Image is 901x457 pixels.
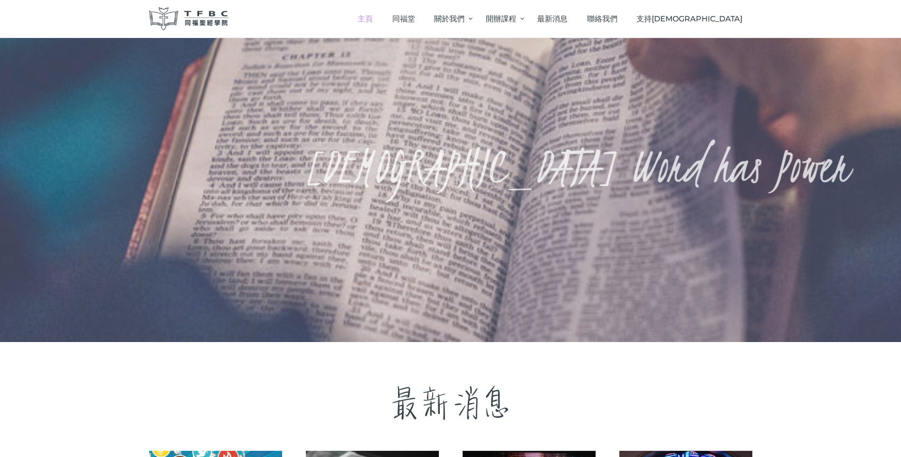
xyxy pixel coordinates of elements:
[681,194,735,201] div: 道
[577,5,627,33] a: 聯絡我們
[537,14,568,23] span: 最新消息
[358,14,373,23] span: 主頁
[149,7,229,30] img: 同福聖經學院 TFBC
[392,14,415,23] span: 同福堂
[476,5,527,33] a: 開辦課程
[587,14,617,23] span: 聯絡我們
[382,5,425,33] a: 同福堂
[149,375,752,432] p: 最新消息
[627,5,752,33] a: 支持[DEMOGRAPHIC_DATA]
[348,5,383,33] a: 主頁
[636,14,742,23] span: 支持[DEMOGRAPHIC_DATA]
[486,14,516,23] span: 開辦課程
[425,5,476,33] a: 關於我們
[434,14,465,23] span: 關於我們
[302,161,849,172] rs-layer: [DEMOGRAPHIC_DATA] Word has Power
[528,5,578,33] a: 最新消息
